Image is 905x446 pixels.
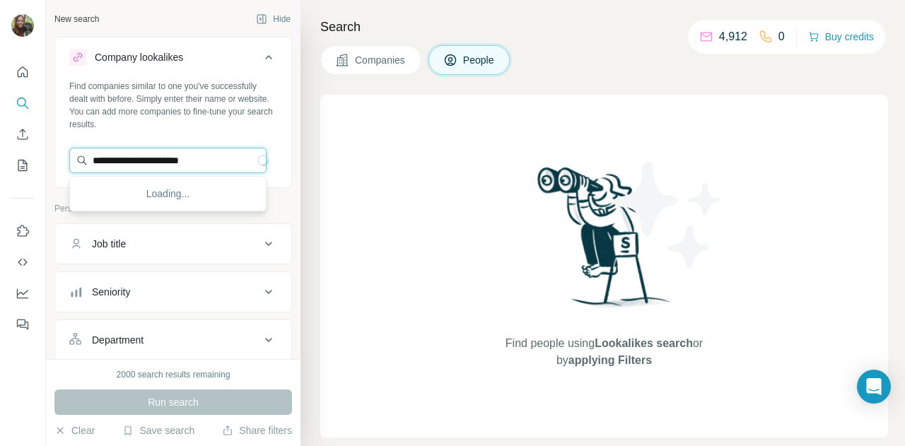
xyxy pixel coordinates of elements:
[11,281,34,306] button: Dashboard
[246,8,300,30] button: Hide
[55,323,291,357] button: Department
[95,50,183,64] div: Company lookalikes
[92,237,126,251] div: Job title
[531,163,678,321] img: Surfe Illustration - Woman searching with binoculars
[73,180,263,208] div: Loading...
[719,28,747,45] p: 4,912
[92,285,130,299] div: Seniority
[11,218,34,244] button: Use Surfe on LinkedIn
[55,40,291,80] button: Company lookalikes
[55,227,291,261] button: Job title
[568,354,652,366] span: applying Filters
[69,80,277,131] div: Find companies similar to one you've successfully dealt with before. Simply enter their name or w...
[11,59,34,85] button: Quick start
[117,368,230,381] div: 2000 search results remaining
[595,337,693,349] span: Lookalikes search
[463,53,496,67] span: People
[857,370,891,404] div: Open Intercom Messenger
[55,275,291,309] button: Seniority
[54,423,95,438] button: Clear
[778,28,785,45] p: 0
[605,151,732,278] img: Surfe Illustration - Stars
[222,423,292,438] button: Share filters
[54,13,99,25] div: New search
[122,423,194,438] button: Save search
[808,27,874,47] button: Buy credits
[11,90,34,116] button: Search
[11,312,34,337] button: Feedback
[11,153,34,178] button: My lists
[92,333,144,347] div: Department
[11,14,34,37] img: Avatar
[491,335,717,369] span: Find people using or by
[54,202,292,215] p: Personal information
[355,53,407,67] span: Companies
[11,250,34,275] button: Use Surfe API
[320,17,888,37] h4: Search
[11,122,34,147] button: Enrich CSV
